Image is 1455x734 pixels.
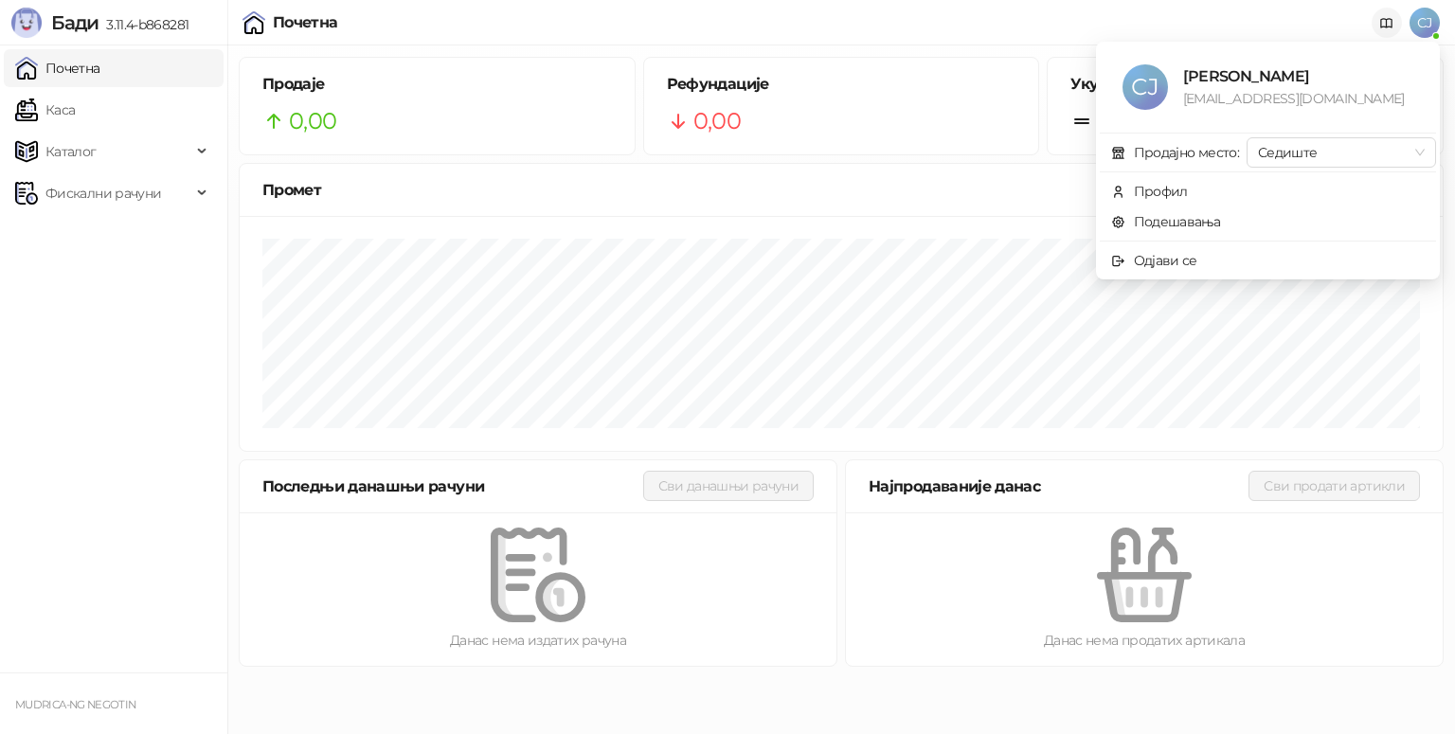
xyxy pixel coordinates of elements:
span: 3.11.4-b868281 [99,16,189,33]
h5: Рефундације [667,73,1016,96]
div: Данас нема издатих рачуна [270,630,806,651]
div: Профил [1134,181,1188,202]
img: Logo [11,8,42,38]
span: Фискални рачуни [45,174,161,212]
div: [PERSON_NAME] [1183,64,1413,88]
a: Подешавања [1111,213,1221,230]
h5: Продаје [262,73,612,96]
span: Каталог [45,133,97,170]
a: Каса [15,91,75,129]
div: Одјави се [1134,250,1197,271]
h5: Укупно [1070,73,1420,96]
div: [EMAIL_ADDRESS][DOMAIN_NAME] [1183,88,1413,109]
span: 0,00 [289,103,336,139]
span: СЈ [1123,64,1168,110]
button: Сви продати артикли [1248,471,1420,501]
small: MUDRICA-NG NEGOTIN [15,698,135,711]
div: Почетна [273,15,338,30]
span: СЈ [1410,8,1440,38]
div: Промет [262,178,1420,202]
div: Најпродаваније данас [869,474,1248,498]
span: Седиште [1258,138,1425,167]
div: Данас нема продатих артикала [876,630,1412,651]
a: Документација [1372,8,1402,38]
button: Сви данашњи рачуни [643,471,814,501]
div: Продајно место: [1134,142,1239,163]
a: Почетна [15,49,100,87]
span: Бади [51,11,99,34]
span: 0,00 [693,103,741,139]
div: Последњи данашњи рачуни [262,474,643,498]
